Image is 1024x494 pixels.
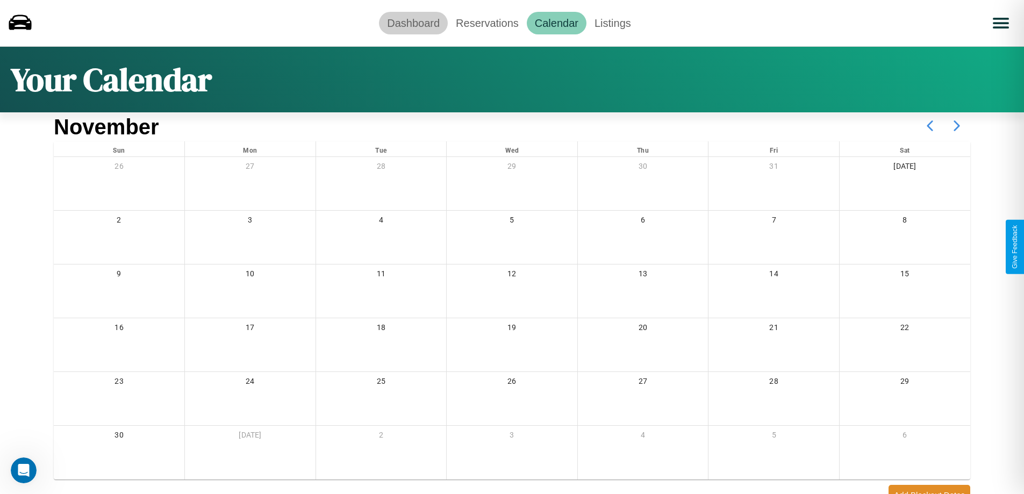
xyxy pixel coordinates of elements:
div: 19 [447,318,577,340]
div: 12 [447,264,577,287]
div: 29 [840,372,970,394]
div: 26 [447,372,577,394]
div: Wed [447,141,577,156]
button: Open menu [986,8,1016,38]
div: [DATE] [840,157,970,179]
div: 7 [708,211,839,233]
div: 18 [316,318,447,340]
div: 4 [578,426,708,448]
div: Thu [578,141,708,156]
div: 28 [316,157,447,179]
div: 20 [578,318,708,340]
div: 9 [54,264,184,287]
div: 28 [708,372,839,394]
div: 13 [578,264,708,287]
div: 15 [840,264,970,287]
div: 4 [316,211,447,233]
div: Give Feedback [1011,225,1019,269]
div: 30 [578,157,708,179]
div: 30 [54,426,184,448]
div: Sat [840,141,970,156]
div: [DATE] [185,426,316,448]
a: Calendar [527,12,586,34]
div: 22 [840,318,970,340]
div: 26 [54,157,184,179]
div: 2 [316,426,447,448]
div: 16 [54,318,184,340]
div: 14 [708,264,839,287]
a: Listings [586,12,639,34]
a: Dashboard [379,12,448,34]
div: 2 [54,211,184,233]
h1: Your Calendar [11,58,212,102]
div: 27 [185,157,316,179]
div: 10 [185,264,316,287]
div: 8 [840,211,970,233]
div: 6 [578,211,708,233]
iframe: Intercom live chat [11,457,37,483]
div: 11 [316,264,447,287]
div: 29 [447,157,577,179]
div: Fri [708,141,839,156]
h2: November [54,115,159,139]
a: Reservations [448,12,527,34]
div: 3 [185,211,316,233]
div: 17 [185,318,316,340]
div: Sun [54,141,184,156]
div: 3 [447,426,577,448]
div: 25 [316,372,447,394]
div: 6 [840,426,970,448]
div: 24 [185,372,316,394]
div: 5 [447,211,577,233]
div: Tue [316,141,447,156]
div: Mon [185,141,316,156]
div: 27 [578,372,708,394]
div: 21 [708,318,839,340]
div: 31 [708,157,839,179]
div: 23 [54,372,184,394]
div: 5 [708,426,839,448]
